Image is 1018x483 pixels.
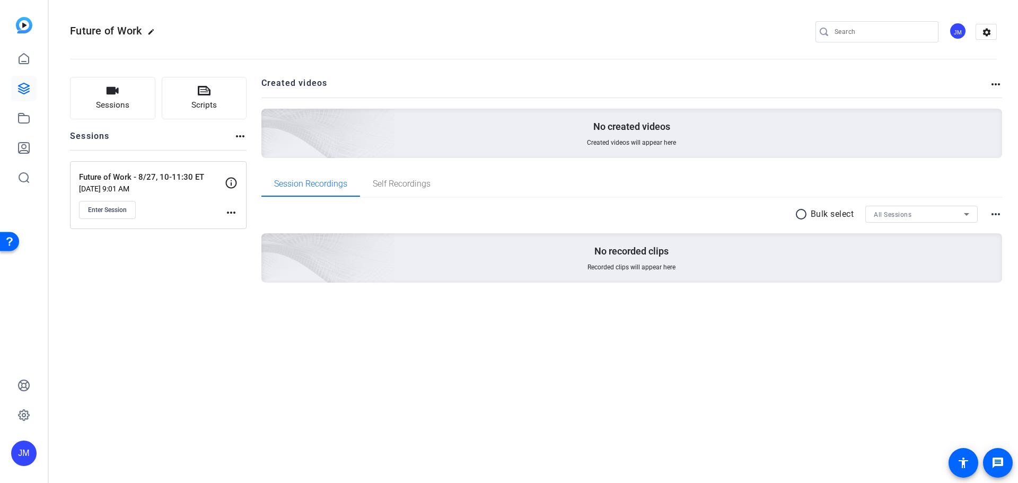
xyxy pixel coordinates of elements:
mat-icon: more_horiz [225,206,238,219]
p: [DATE] 9:01 AM [79,185,225,193]
mat-icon: more_horiz [989,208,1002,221]
ngx-avatar: Jennifer Mohr [949,22,968,41]
mat-icon: radio_button_unchecked [795,208,811,221]
span: Session Recordings [274,180,347,188]
span: Recorded clips will appear here [587,263,675,271]
span: Created videos will appear here [587,138,676,147]
p: Future of Work - 8/27, 10-11:30 ET [79,171,225,183]
p: No created videos [593,120,670,133]
span: All Sessions [874,211,911,218]
p: No recorded clips [594,245,669,258]
span: Sessions [96,99,129,111]
input: Search [835,25,930,38]
div: JM [949,22,967,40]
mat-icon: settings [976,24,997,40]
h2: Sessions [70,130,110,150]
img: Creted videos background [143,4,396,234]
span: Future of Work [70,24,142,37]
mat-icon: accessibility [957,456,970,469]
img: embarkstudio-empty-session.png [143,128,396,358]
span: Scripts [191,99,217,111]
button: Sessions [70,77,155,119]
mat-icon: message [991,456,1004,469]
p: Bulk select [811,208,854,221]
button: Scripts [162,77,247,119]
span: Enter Session [88,206,127,214]
span: Self Recordings [373,180,431,188]
div: JM [11,441,37,466]
img: blue-gradient.svg [16,17,32,33]
h2: Created videos [261,77,990,98]
button: Enter Session [79,201,136,219]
mat-icon: edit [147,28,160,41]
mat-icon: more_horiz [234,130,247,143]
mat-icon: more_horiz [989,78,1002,91]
